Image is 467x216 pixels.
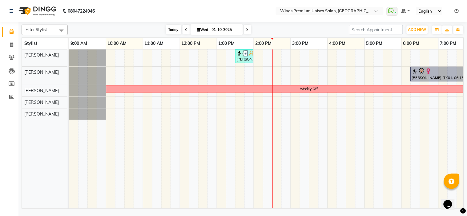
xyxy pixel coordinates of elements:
[407,26,428,34] button: ADD NEW
[402,39,421,48] a: 6:00 PM
[24,88,59,93] span: [PERSON_NAME]
[411,68,465,81] div: [PERSON_NAME], TK01, 06:15 PM-07:45 PM, Natural Root Touch Up - 2 Inches - Hair Colors
[16,2,58,20] img: logo
[106,39,128,48] a: 10:00 AM
[24,111,59,117] span: [PERSON_NAME]
[180,39,202,48] a: 12:00 PM
[195,27,210,32] span: Wed
[143,39,165,48] a: 11:00 AM
[24,100,59,105] span: [PERSON_NAME]
[24,52,59,58] span: [PERSON_NAME]
[68,2,95,20] b: 08047224946
[254,39,273,48] a: 2:00 PM
[328,39,347,48] a: 4:00 PM
[349,25,403,34] input: Search Appointment
[26,27,47,32] span: Filter Stylist
[166,25,181,34] span: Today
[365,39,384,48] a: 5:00 PM
[69,39,89,48] a: 9:00 AM
[441,191,461,210] iframe: chat widget
[236,50,253,62] div: [PERSON_NAME], TK02, 01:30 PM-02:00 PM, Caline Wash & Blow Dry
[217,39,236,48] a: 1:00 PM
[408,27,426,32] span: ADD NEW
[24,69,59,75] span: [PERSON_NAME]
[24,41,37,46] span: Stylist
[439,39,458,48] a: 7:00 PM
[291,39,310,48] a: 3:00 PM
[210,25,241,34] input: 2025-10-01
[300,86,318,92] div: Weekly Off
